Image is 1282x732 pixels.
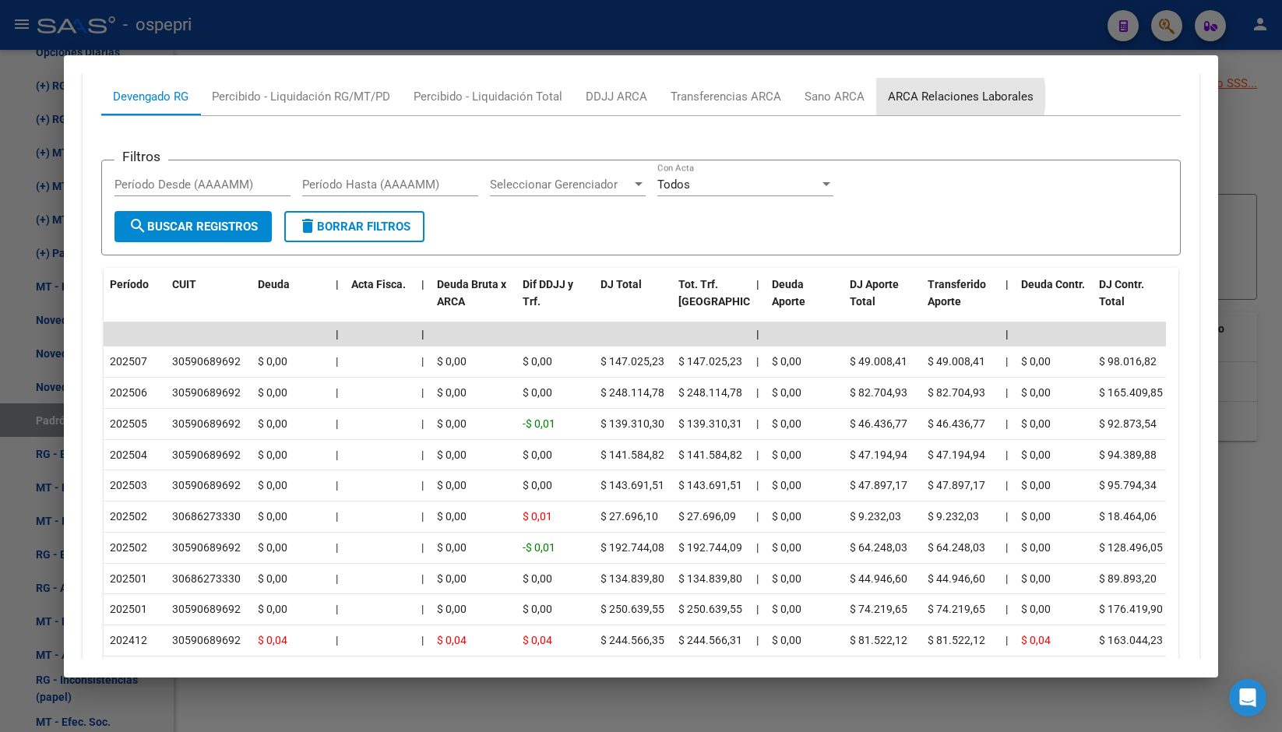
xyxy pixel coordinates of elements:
[114,211,272,242] button: Buscar Registros
[114,148,168,165] h3: Filtros
[1099,541,1163,554] span: $ 128.496,05
[523,572,552,585] span: $ 0,00
[750,268,766,336] datatable-header-cell: |
[1006,386,1008,399] span: |
[772,278,805,308] span: Deuda Aporte
[921,268,999,336] datatable-header-cell: Transferido Aporte
[600,541,664,554] span: $ 192.744,08
[928,541,985,554] span: $ 64.248,03
[678,355,742,368] span: $ 147.025,23
[600,386,664,399] span: $ 248.114,78
[1099,386,1163,399] span: $ 165.409,85
[756,634,759,646] span: |
[678,386,742,399] span: $ 248.114,78
[850,417,907,430] span: $ 46.436,77
[928,510,979,523] span: $ 9.232,03
[421,328,424,340] span: |
[844,268,921,336] datatable-header-cell: DJ Aporte Total
[437,510,467,523] span: $ 0,00
[772,386,801,399] span: $ 0,00
[437,386,467,399] span: $ 0,00
[212,88,390,105] div: Percibido - Liquidación RG/MT/PD
[258,449,287,461] span: $ 0,00
[336,541,338,554] span: |
[258,355,287,368] span: $ 0,00
[172,446,241,464] div: 30590689692
[258,417,287,430] span: $ 0,00
[671,88,781,105] div: Transferencias ARCA
[928,572,985,585] span: $ 44.946,60
[1099,355,1157,368] span: $ 98.016,82
[678,572,742,585] span: $ 134.839,80
[172,353,241,371] div: 30590689692
[1021,355,1051,368] span: $ 0,00
[336,278,339,290] span: |
[110,634,147,646] span: 202412
[336,355,338,368] span: |
[129,216,147,235] mat-icon: search
[414,88,562,105] div: Percibido - Liquidación Total
[756,417,759,430] span: |
[756,541,759,554] span: |
[258,603,287,615] span: $ 0,00
[421,572,424,585] span: |
[756,355,759,368] span: |
[850,278,899,308] span: DJ Aporte Total
[421,417,424,430] span: |
[172,278,196,290] span: CUIT
[523,603,552,615] span: $ 0,00
[110,386,147,399] span: 202506
[928,479,985,491] span: $ 47.897,17
[756,328,759,340] span: |
[336,449,338,461] span: |
[172,477,241,494] div: 30590689692
[523,417,555,430] span: -$ 0,01
[523,634,552,646] span: $ 0,04
[172,539,241,557] div: 30590689692
[437,572,467,585] span: $ 0,00
[600,355,664,368] span: $ 147.025,23
[1021,572,1051,585] span: $ 0,00
[756,510,759,523] span: |
[772,510,801,523] span: $ 0,00
[421,278,424,290] span: |
[1099,417,1157,430] span: $ 92.873,54
[1021,541,1051,554] span: $ 0,00
[850,603,907,615] span: $ 74.219,65
[672,268,750,336] datatable-header-cell: Tot. Trf. Bruto
[772,603,801,615] span: $ 0,00
[258,572,287,585] span: $ 0,00
[766,268,844,336] datatable-header-cell: Deuda Aporte
[772,449,801,461] span: $ 0,00
[258,278,290,290] span: Deuda
[756,386,759,399] span: |
[172,384,241,402] div: 30590689692
[516,268,594,336] datatable-header-cell: Dif DDJJ y Trf.
[850,572,907,585] span: $ 44.946,60
[113,88,188,105] div: Devengado RG
[437,634,467,646] span: $ 0,04
[772,634,801,646] span: $ 0,00
[1229,679,1266,716] div: Open Intercom Messenger
[756,479,759,491] span: |
[772,355,801,368] span: $ 0,00
[336,603,338,615] span: |
[600,634,664,646] span: $ 244.566,35
[431,268,516,336] datatable-header-cell: Deuda Bruta x ARCA
[772,479,801,491] span: $ 0,00
[252,268,329,336] datatable-header-cell: Deuda
[258,541,287,554] span: $ 0,00
[850,449,907,461] span: $ 47.194,94
[999,268,1015,336] datatable-header-cell: |
[1006,541,1008,554] span: |
[172,415,241,433] div: 30590689692
[110,510,147,523] span: 202502
[600,510,658,523] span: $ 27.696,10
[678,541,742,554] span: $ 192.744,09
[1006,449,1008,461] span: |
[756,278,759,290] span: |
[421,449,424,461] span: |
[258,510,287,523] span: $ 0,00
[928,355,985,368] span: $ 49.008,41
[110,603,147,615] span: 202501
